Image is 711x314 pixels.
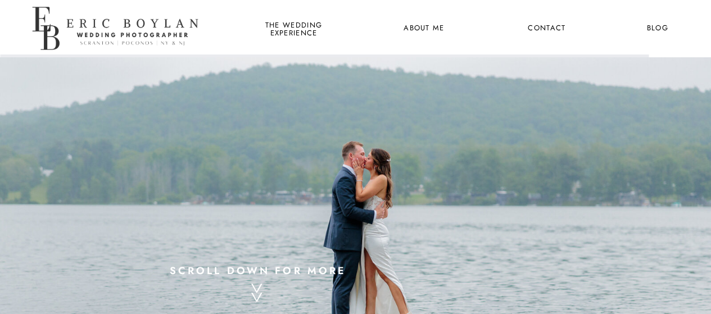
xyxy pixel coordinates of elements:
[161,262,356,277] a: scroll down for more
[637,21,678,36] a: Blog
[526,21,568,36] a: Contact
[263,21,324,36] a: the wedding experience
[397,21,451,36] a: About Me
